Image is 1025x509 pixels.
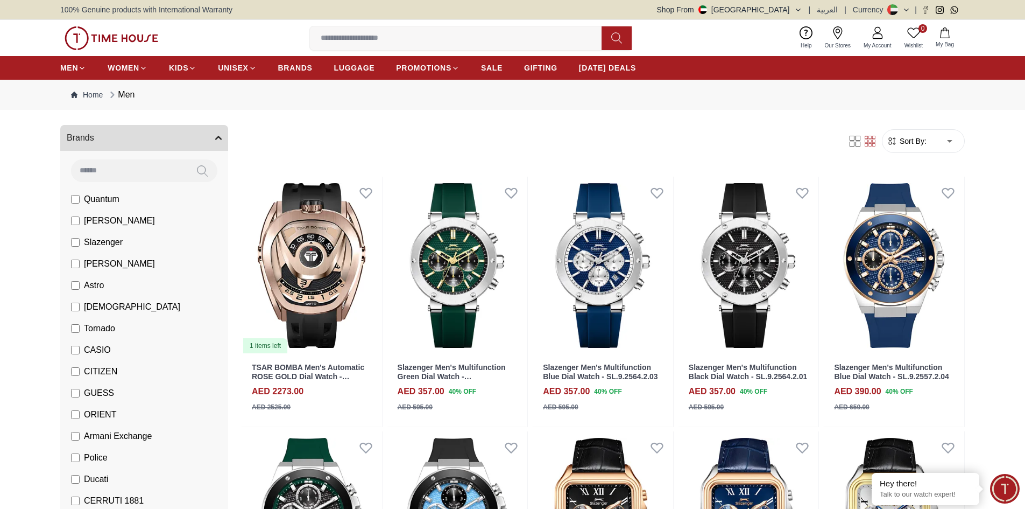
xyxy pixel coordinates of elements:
[218,58,256,78] a: UNISEX
[898,24,929,52] a: 0Wishlist
[84,494,144,507] span: CERRUTI 1881
[449,387,476,396] span: 40 % OFF
[71,367,80,376] input: CITIZEN
[859,41,896,50] span: My Account
[817,4,838,15] button: العربية
[936,6,944,14] a: Instagram
[524,62,557,73] span: GIFTING
[579,62,636,73] span: [DATE] DEALS
[657,4,802,15] button: Shop From[GEOGRAPHIC_DATA]
[398,402,433,412] div: AED 595.00
[71,432,80,441] input: Armani Exchange
[689,402,724,412] div: AED 595.00
[887,136,927,147] button: Sort By:
[71,303,80,311] input: [DEMOGRAPHIC_DATA]
[929,25,960,51] button: My Bag
[218,62,248,73] span: UNISEX
[481,62,503,73] span: SALE
[818,24,857,52] a: Our Stores
[60,80,965,110] nav: Breadcrumb
[65,26,158,50] img: ...
[243,338,287,353] div: 1 items left
[71,497,80,505] input: CERRUTI 1881
[84,473,108,486] span: Ducati
[169,62,188,73] span: KIDS
[689,385,736,398] h4: AED 357.00
[84,279,104,292] span: Astro
[844,4,846,15] span: |
[698,5,707,14] img: United Arab Emirates
[398,385,444,398] h4: AED 357.00
[71,260,80,268] input: [PERSON_NAME]
[689,363,807,381] a: Slazenger Men's Multifunction Black Dial Watch - SL.9.2564.2.01
[278,62,313,73] span: BRANDS
[84,387,114,400] span: GUESS
[60,125,228,151] button: Brands
[543,363,658,381] a: Slazenger Men's Multifunction Blue Dial Watch - SL.9.2564.2.03
[108,58,147,78] a: WOMEN
[60,58,86,78] a: MEN
[678,177,819,354] img: Slazenger Men's Multifunction Black Dial Watch - SL.9.2564.2.01
[60,62,78,73] span: MEN
[334,62,375,73] span: LUGGAGE
[71,324,80,333] input: Tornado
[918,24,927,33] span: 0
[809,4,811,15] span: |
[252,385,303,398] h4: AED 2273.00
[796,41,816,50] span: Help
[524,58,557,78] a: GIFTING
[71,89,103,100] a: Home
[108,62,139,73] span: WOMEN
[543,402,578,412] div: AED 595.00
[594,387,621,396] span: 40 % OFF
[71,475,80,484] input: Ducati
[821,41,855,50] span: Our Stores
[950,6,958,14] a: Whatsapp
[107,88,135,101] div: Men
[71,454,80,462] input: Police
[396,58,460,78] a: PROMOTIONS
[71,346,80,354] input: CASIO
[84,344,111,357] span: CASIO
[60,4,232,15] span: 100% Genuine products with International Warranty
[579,58,636,78] a: [DATE] DEALS
[241,177,382,354] a: TSAR BOMBA Men's Automatic ROSE GOLD Dial Watch - TB8213ASET-071 items left
[921,6,929,14] a: Facebook
[853,4,888,15] div: Currency
[71,281,80,290] input: Astro
[823,177,964,354] img: Slazenger Men's Multifunction Blue Dial Watch - SL.9.2557.2.04
[71,389,80,398] input: GUESS
[84,408,116,421] span: ORIENT
[334,58,375,78] a: LUGGAGE
[481,58,503,78] a: SALE
[71,238,80,247] input: Slazenger
[169,58,196,78] a: KIDS
[84,301,180,313] span: [DEMOGRAPHIC_DATA]
[252,402,291,412] div: AED 2525.00
[880,490,971,499] p: Talk to our watch expert!
[834,402,869,412] div: AED 650.00
[71,410,80,419] input: ORIENT
[241,177,382,354] img: TSAR BOMBA Men's Automatic ROSE GOLD Dial Watch - TB8213ASET-07
[252,363,364,390] a: TSAR BOMBA Men's Automatic ROSE GOLD Dial Watch - TB8213ASET-07
[880,478,971,489] div: Hey there!
[532,177,673,354] img: Slazenger Men's Multifunction Blue Dial Watch - SL.9.2564.2.03
[84,365,117,378] span: CITIZEN
[84,430,152,443] span: Armani Exchange
[71,217,80,225] input: [PERSON_NAME]
[543,385,590,398] h4: AED 357.00
[84,214,155,227] span: [PERSON_NAME]
[278,58,313,78] a: BRANDS
[834,363,949,381] a: Slazenger Men's Multifunction Blue Dial Watch - SL.9.2557.2.04
[834,385,881,398] h4: AED 390.00
[387,177,528,354] img: Slazenger Men's Multifunction Green Dial Watch - SL.9.2564.2.05
[900,41,927,50] span: Wishlist
[84,257,155,270] span: [PERSON_NAME]
[84,236,123,249] span: Slazenger
[886,387,913,396] span: 40 % OFF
